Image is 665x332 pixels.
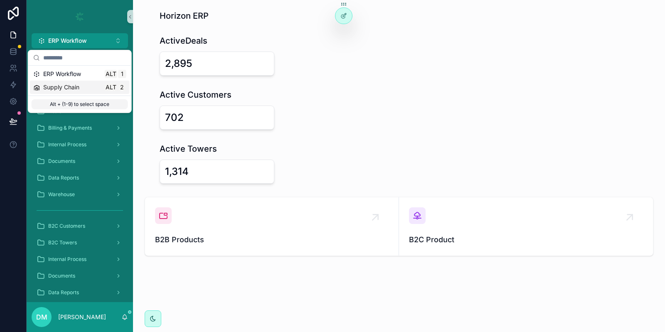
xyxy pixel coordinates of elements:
[48,175,79,181] span: Data Reports
[119,71,126,77] span: 1
[43,83,79,91] span: Supply Chain
[165,57,192,70] div: 2,895
[160,89,232,101] h1: Active Customers
[32,285,128,300] a: Data Reports
[106,84,116,91] span: Alt
[32,137,128,152] a: Internal Process
[155,234,389,246] span: B2B Products
[48,158,75,165] span: Documents
[119,84,126,91] span: 2
[48,239,77,246] span: B2C Towers
[106,71,116,77] span: Alt
[32,170,128,185] a: Data Reports
[32,187,128,202] a: Warehouse
[28,66,131,96] div: Suggestions
[165,165,189,178] div: 1,314
[165,111,184,124] div: 702
[32,219,128,234] a: B2C Customers
[160,35,207,47] h1: ActiveDeals
[32,252,128,267] a: Internal Process
[48,256,86,263] span: Internal Process
[32,235,128,250] a: B2C Towers
[48,289,79,296] span: Data Reports
[48,141,86,148] span: Internal Process
[32,99,128,109] p: Alt + (1-9) to select space
[32,121,128,135] a: Billing & Payments
[48,191,75,198] span: Warehouse
[36,312,47,322] span: DM
[145,197,399,256] a: B2B Products
[32,268,128,283] a: Documents
[409,234,643,246] span: B2C Product
[48,37,87,45] span: ERP Workflow
[43,70,81,78] span: ERP Workflow
[48,273,75,279] span: Documents
[32,33,128,48] button: Select Button
[73,10,86,23] img: App logo
[399,197,653,256] a: B2C Product
[48,125,92,131] span: Billing & Payments
[48,223,85,229] span: B2C Customers
[58,313,106,321] p: [PERSON_NAME]
[160,143,217,155] h1: Active Towers
[160,10,209,22] h1: Horizon ERP
[27,48,133,302] div: scrollable content
[32,154,128,169] a: Documents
